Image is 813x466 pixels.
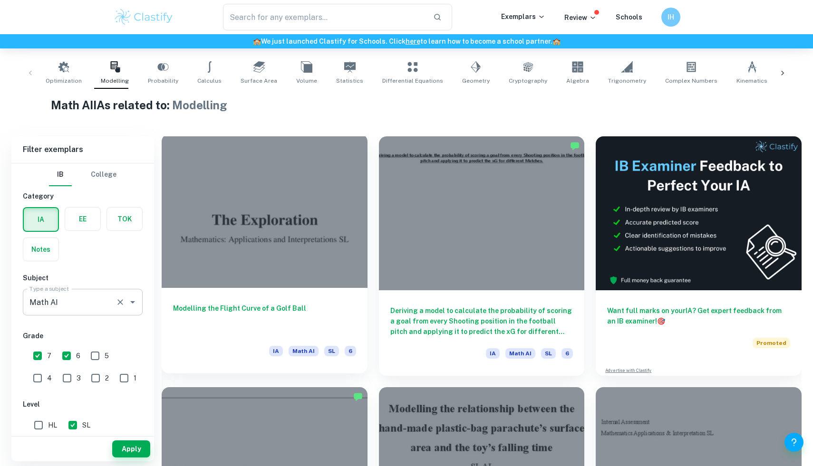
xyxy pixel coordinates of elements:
span: IA [269,346,283,356]
h6: Modelling the Flight Curve of a Golf Ball [173,303,356,334]
span: Geometry [462,76,490,85]
button: IH [661,8,680,27]
p: Review [564,12,597,23]
span: SL [324,346,339,356]
span: SL [541,348,556,359]
input: Search for any exemplars... [223,4,426,30]
span: Complex Numbers [665,76,717,85]
a: here [406,38,420,45]
h6: Want full marks on your IA ? Get expert feedback from an IB examiner! [607,305,790,326]
span: Math AI [289,346,319,356]
button: College [91,163,116,186]
span: 🏫 [253,38,261,45]
h6: Level [23,399,143,409]
h6: Category [23,191,143,201]
span: Promoted [753,338,790,348]
h6: Grade [23,331,143,341]
span: 6 [561,348,573,359]
a: Deriving a model to calculate the probability of scoring a goal from every Shooting position in t... [379,136,585,376]
a: Advertise with Clastify [605,367,651,374]
span: SL [82,420,90,430]
button: EE [65,208,100,230]
h6: Subject [23,273,143,283]
p: Exemplars [501,11,545,22]
span: Volume [296,76,317,85]
span: Surface Area [241,76,277,85]
span: Modelling [101,76,129,85]
button: Open [126,295,139,309]
span: Modelling [172,98,227,112]
span: IA [486,348,500,359]
a: Modelling the Flight Curve of a Golf BallIAMath AISL6 [162,136,368,376]
span: Cryptography [509,76,547,85]
span: Optimization [46,76,82,85]
span: Differential Equations [382,76,443,85]
a: Want full marks on yourIA? Get expert feedback from an IB examiner!PromotedAdvertise with Clastify [596,136,802,376]
img: Marked [570,141,580,151]
span: 2 [105,373,109,383]
span: 6 [345,346,356,356]
button: Help and Feedback [784,433,803,452]
h1: Math AI IAs related to: [51,96,762,114]
img: Thumbnail [596,136,802,290]
span: Statistics [336,76,363,85]
a: Schools [616,13,642,21]
span: Kinematics [736,76,767,85]
button: Clear [114,295,127,309]
span: 4 [47,373,52,383]
img: Clastify logo [114,8,174,27]
span: 🏫 [552,38,561,45]
h6: Deriving a model to calculate the probability of scoring a goal from every Shooting position in t... [390,305,573,337]
span: 5 [105,351,109,361]
span: 3 [77,373,81,383]
img: Marked [353,392,363,401]
label: Type a subject [29,285,69,293]
button: Notes [23,238,58,261]
div: Filter type choice [49,163,116,186]
span: Calculus [197,76,222,85]
span: 1 [134,373,136,383]
button: IB [49,163,72,186]
button: IA [24,208,58,231]
span: 🎯 [657,317,665,325]
span: Algebra [566,76,589,85]
span: 7 [47,351,51,361]
button: Apply [112,440,150,457]
h6: IH [666,12,677,22]
button: TOK [107,208,142,230]
span: HL [48,420,57,430]
span: Probability [148,76,178,85]
span: Math AI [505,348,535,359]
h6: Filter exemplars [11,136,154,163]
h6: We just launched Clastify for Schools. Click to learn how to become a school partner. [2,36,811,47]
span: Trigonometry [608,76,646,85]
span: 6 [76,351,80,361]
